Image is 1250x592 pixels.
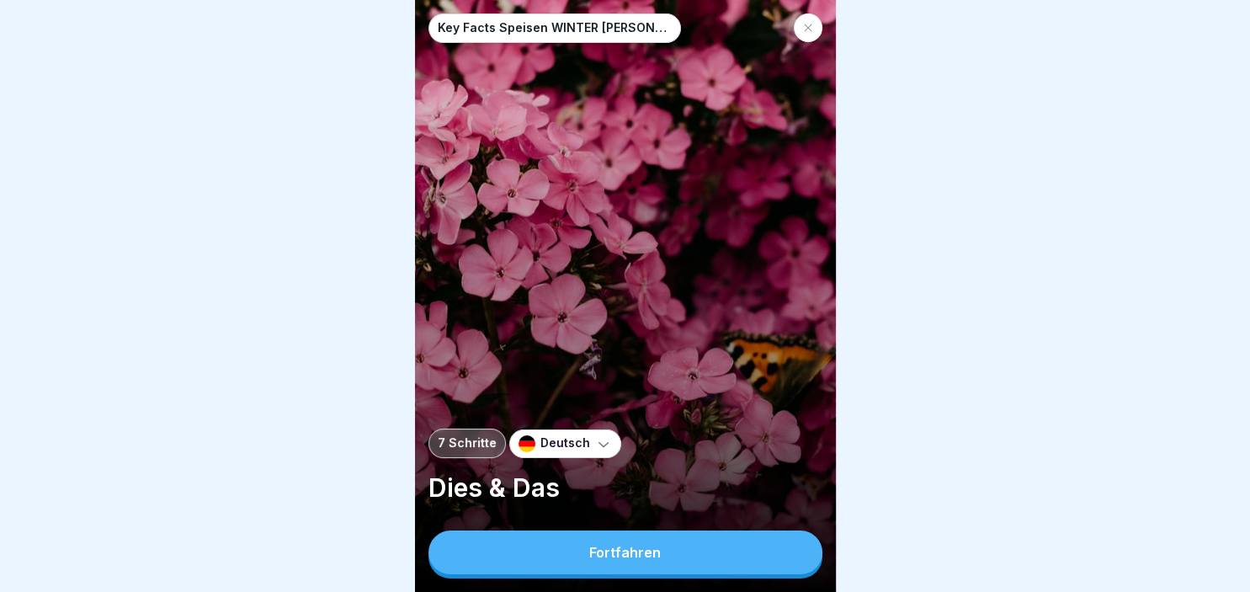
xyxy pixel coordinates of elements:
p: Deutsch [540,436,590,451]
button: Fortfahren [428,531,822,574]
p: 7 Schritte [438,436,497,451]
p: Key Facts Speisen WINTER [PERSON_NAME] 🥗 [438,21,672,35]
p: Dies & Das [428,472,822,504]
img: de.svg [519,435,535,452]
div: Fortfahren [589,545,661,560]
